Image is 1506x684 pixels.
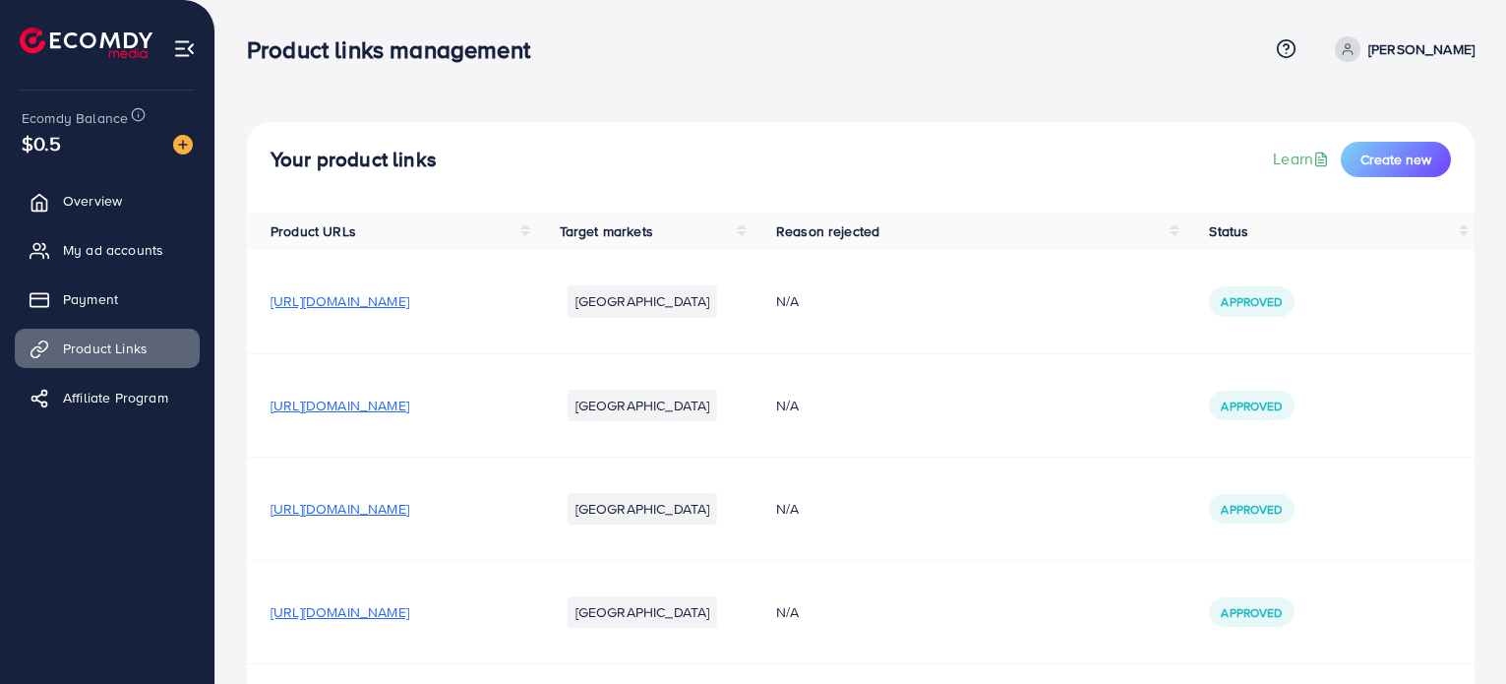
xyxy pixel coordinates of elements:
a: Overview [15,181,200,220]
a: Learn [1273,148,1333,170]
a: Payment [15,280,200,319]
h3: Product links management [247,35,546,64]
span: Approved [1221,604,1282,621]
span: Overview [63,191,122,211]
li: [GEOGRAPHIC_DATA] [568,493,718,525]
span: Payment [63,289,118,309]
img: image [173,135,193,155]
span: Create new [1360,150,1431,169]
li: [GEOGRAPHIC_DATA] [568,390,718,421]
img: logo [20,28,152,58]
span: N/A [776,602,799,622]
span: Approved [1221,501,1282,518]
a: My ad accounts [15,230,200,270]
span: N/A [776,396,799,415]
img: menu [173,37,196,60]
span: Approved [1221,293,1282,310]
a: Affiliate Program [15,378,200,417]
span: Status [1209,221,1248,241]
li: [GEOGRAPHIC_DATA] [568,285,718,317]
p: [PERSON_NAME] [1368,37,1475,61]
span: Product URLs [271,221,356,241]
span: [URL][DOMAIN_NAME] [271,291,409,311]
li: [GEOGRAPHIC_DATA] [568,596,718,628]
span: Affiliate Program [63,388,168,407]
h4: Your product links [271,148,437,172]
span: N/A [776,499,799,519]
span: Reason rejected [776,221,879,241]
span: [URL][DOMAIN_NAME] [271,602,409,622]
span: Target markets [560,221,653,241]
button: Create new [1341,142,1451,177]
span: [URL][DOMAIN_NAME] [271,396,409,415]
span: Product Links [63,339,148,358]
span: N/A [776,291,799,311]
span: Approved [1221,398,1282,414]
a: [PERSON_NAME] [1327,36,1475,62]
a: Product Links [15,329,200,368]
span: $0.5 [22,129,62,157]
span: My ad accounts [63,240,163,260]
span: Ecomdy Balance [22,108,128,128]
span: [URL][DOMAIN_NAME] [271,499,409,519]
